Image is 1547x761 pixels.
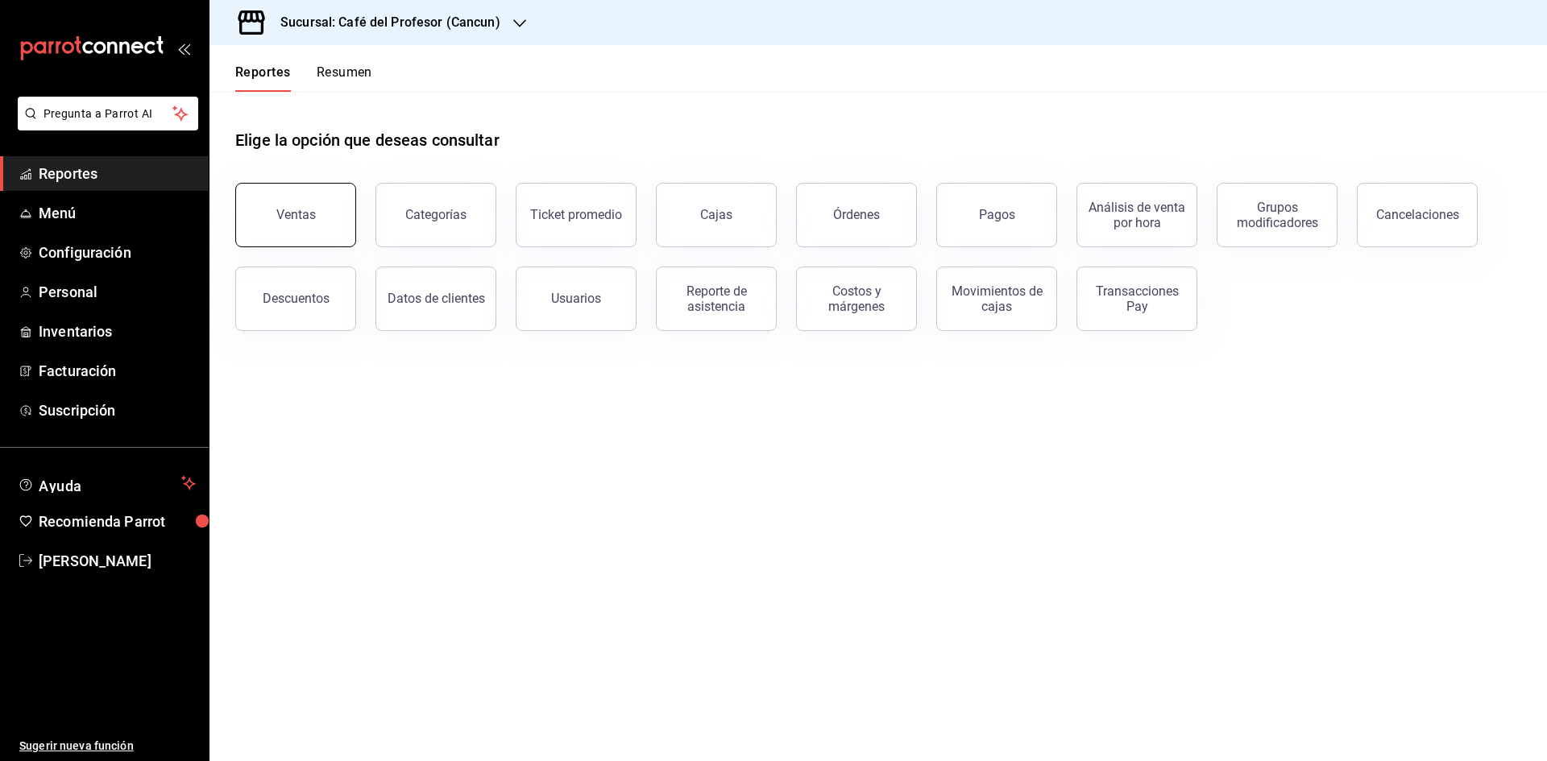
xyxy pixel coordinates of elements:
span: Configuración [39,242,196,263]
span: Facturación [39,360,196,382]
div: Cancelaciones [1376,207,1459,222]
div: Órdenes [833,207,880,222]
div: Análisis de venta por hora [1087,200,1187,230]
button: Reporte de asistencia [656,267,777,331]
div: Reporte de asistencia [666,283,766,314]
div: Ventas [276,207,316,222]
div: Descuentos [263,291,330,306]
button: Categorías [375,183,496,247]
button: Pregunta a Parrot AI [18,97,198,130]
span: Personal [39,281,196,303]
h3: Sucursal: Café del Profesor (Cancun) [268,13,500,32]
div: Categorías [405,207,467,222]
div: Cajas [700,205,733,225]
button: Ventas [235,183,356,247]
div: Ticket promedio [530,207,622,222]
button: Grupos modificadores [1217,183,1338,247]
span: Suscripción [39,399,196,421]
button: Análisis de venta por hora [1076,183,1197,247]
span: Inventarios [39,321,196,342]
a: Cajas [656,183,777,247]
button: Cancelaciones [1357,183,1478,247]
button: Reportes [235,64,291,92]
button: Resumen [317,64,372,92]
button: Ticket promedio [516,183,637,247]
button: Usuarios [516,267,637,331]
div: Transacciones Pay [1087,283,1187,314]
button: Transacciones Pay [1076,267,1197,331]
button: Costos y márgenes [796,267,917,331]
span: Recomienda Parrot [39,511,196,532]
span: Pregunta a Parrot AI [44,105,173,122]
span: Sugerir nueva función [19,738,196,755]
button: Descuentos [235,267,356,331]
span: Ayuda [39,474,175,493]
a: Pregunta a Parrot AI [11,117,198,134]
span: Reportes [39,163,196,184]
button: Datos de clientes [375,267,496,331]
div: Usuarios [551,291,601,306]
span: Menú [39,202,196,224]
div: Movimientos de cajas [947,283,1047,314]
button: Pagos [936,183,1057,247]
button: Movimientos de cajas [936,267,1057,331]
span: [PERSON_NAME] [39,550,196,572]
div: Datos de clientes [388,291,485,306]
button: open_drawer_menu [177,42,190,55]
div: navigation tabs [235,64,372,92]
button: Órdenes [796,183,917,247]
div: Grupos modificadores [1227,200,1327,230]
div: Pagos [979,207,1015,222]
h1: Elige la opción que deseas consultar [235,128,500,152]
div: Costos y márgenes [807,283,906,314]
